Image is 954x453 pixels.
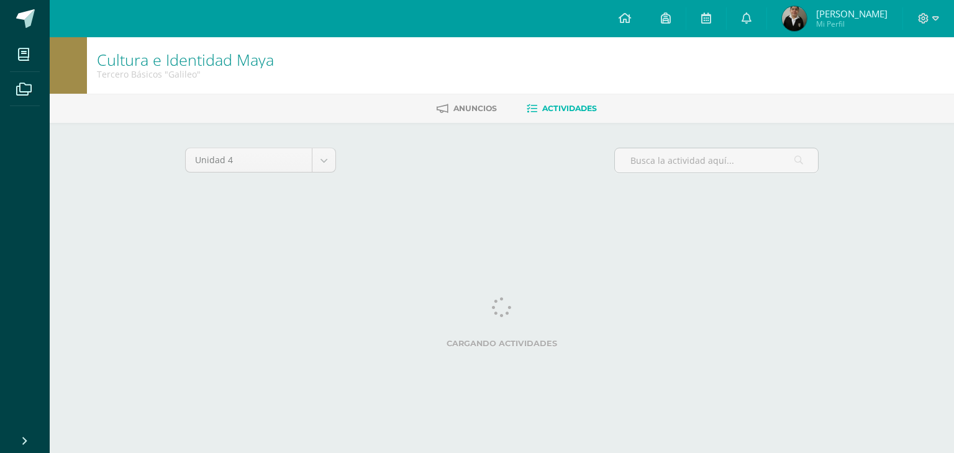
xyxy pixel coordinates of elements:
[782,6,807,31] img: b1f376125d40c8c9afaa3d3142b1b8e4.png
[185,339,819,348] label: Cargando actividades
[437,99,497,119] a: Anuncios
[195,148,302,172] span: Unidad 4
[97,68,274,80] div: Tercero Básicos 'Galileo'
[186,148,335,172] a: Unidad 4
[542,104,597,113] span: Actividades
[527,99,597,119] a: Actividades
[816,19,888,29] span: Mi Perfil
[615,148,818,173] input: Busca la actividad aquí...
[97,51,274,68] h1: Cultura e Identidad Maya
[97,49,274,70] a: Cultura e Identidad Maya
[453,104,497,113] span: Anuncios
[816,7,888,20] span: [PERSON_NAME]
